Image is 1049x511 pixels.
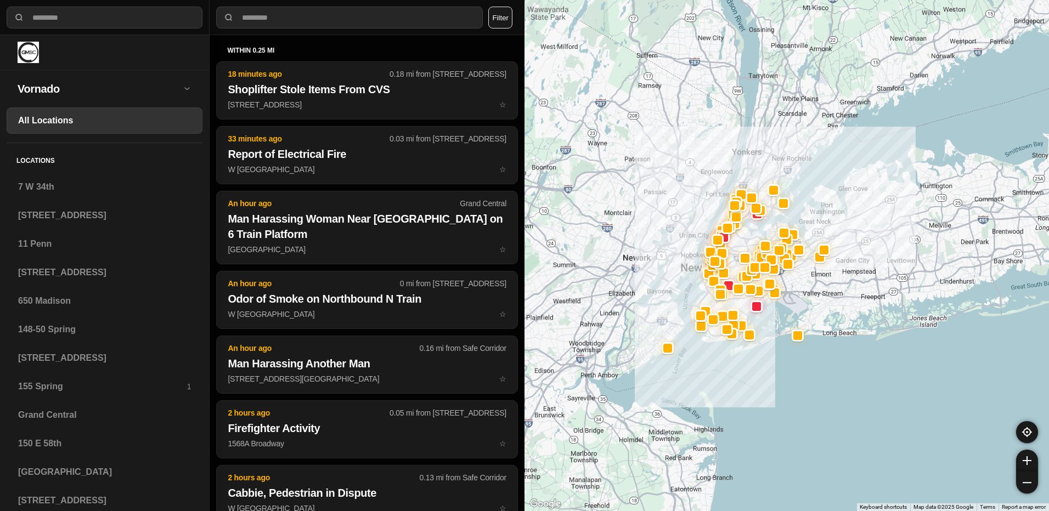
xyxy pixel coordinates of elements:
[420,343,506,354] p: 0.16 mi from Safe Corridor
[7,316,202,343] a: 148-50 Spring
[1022,427,1032,437] img: recenter
[18,209,191,222] h3: [STREET_ADDRESS]
[7,459,202,485] a: [GEOGRAPHIC_DATA]
[1023,456,1031,465] img: zoom-in
[18,408,191,422] h3: Grand Central
[499,165,506,174] span: star
[228,133,390,144] p: 33 minutes ago
[18,266,191,279] h3: [STREET_ADDRESS]
[228,211,506,242] h2: Man Harassing Woman Near [GEOGRAPHIC_DATA] on 6 Train Platform
[7,430,202,457] a: 150 E 58th
[216,336,518,394] button: An hour ago0.16 mi from Safe CorridorMan Harassing Another Man[STREET_ADDRESS][GEOGRAPHIC_DATA]star
[228,69,390,80] p: 18 minutes ago
[527,497,563,511] img: Google
[228,309,506,320] p: W [GEOGRAPHIC_DATA]
[216,400,518,458] button: 2 hours ago0.05 mi from [STREET_ADDRESS]Firefighter Activity1568A Broadwaystar
[223,12,234,23] img: search
[14,12,25,23] img: search
[18,465,191,479] h3: [GEOGRAPHIC_DATA]
[228,421,506,436] h2: Firefighter Activity
[216,439,518,448] a: 2 hours ago0.05 mi from [STREET_ADDRESS]Firefighter Activity1568A Broadwaystar
[228,278,399,289] p: An hour ago
[216,245,518,254] a: An hour agoGrand CentralMan Harassing Woman Near [GEOGRAPHIC_DATA] on 6 Train Platform[GEOGRAPHIC...
[216,309,518,319] a: An hour ago0 mi from [STREET_ADDRESS]Odor of Smoke on Northbound N TrainW [GEOGRAPHIC_DATA]star
[18,294,191,308] h3: 650 Madison
[228,485,506,501] h2: Cabbie, Pedestrian in Dispute
[216,191,518,264] button: An hour agoGrand CentralMan Harassing Woman Near [GEOGRAPHIC_DATA] on 6 Train Platform[GEOGRAPHIC...
[216,61,518,120] button: 18 minutes ago0.18 mi from [STREET_ADDRESS]Shoplifter Stole Items From CVS[STREET_ADDRESS]star
[18,237,191,251] h3: 11 Penn
[980,504,995,510] a: Terms (opens in new tab)
[7,202,202,229] a: [STREET_ADDRESS]
[228,438,506,449] p: 1568A Broadway
[216,126,518,184] button: 33 minutes ago0.03 mi from [STREET_ADDRESS]Report of Electrical FireW [GEOGRAPHIC_DATA]star
[18,114,191,127] h3: All Locations
[7,288,202,314] a: 650 Madison
[228,244,506,255] p: [GEOGRAPHIC_DATA]
[7,345,202,371] a: [STREET_ADDRESS]
[499,439,506,448] span: star
[18,81,183,96] h2: Vornado
[499,100,506,109] span: star
[18,380,187,393] h3: 155 Spring
[499,374,506,383] span: star
[390,133,506,144] p: 0.03 mi from [STREET_ADDRESS]
[227,46,507,55] h5: within 0.25 mi
[1016,421,1038,443] button: recenter
[7,373,202,400] a: 155 Spring1
[216,100,518,109] a: 18 minutes ago0.18 mi from [STREET_ADDRESS]Shoplifter Stole Items From CVS[STREET_ADDRESS]star
[1023,478,1031,487] img: zoom-out
[18,494,191,507] h3: [STREET_ADDRESS]
[400,278,506,289] p: 0 mi from [STREET_ADDRESS]
[18,180,191,194] h3: 7 W 34th
[7,402,202,428] a: Grand Central
[7,174,202,200] a: 7 W 34th
[860,503,907,511] button: Keyboard shortcuts
[7,107,202,134] a: All Locations
[7,231,202,257] a: 11 Penn
[228,373,506,384] p: [STREET_ADDRESS][GEOGRAPHIC_DATA]
[216,271,518,329] button: An hour ago0 mi from [STREET_ADDRESS]Odor of Smoke on Northbound N TrainW [GEOGRAPHIC_DATA]star
[1016,472,1038,493] button: zoom-out
[488,7,512,29] button: Filter
[390,407,506,418] p: 0.05 mi from [STREET_ADDRESS]
[527,497,563,511] a: Open this area in Google Maps (opens a new window)
[228,472,419,483] p: 2 hours ago
[913,504,973,510] span: Map data ©2025 Google
[460,198,506,209] p: Grand Central
[228,164,506,175] p: W [GEOGRAPHIC_DATA]
[18,42,39,63] img: logo
[18,351,191,365] h3: [STREET_ADDRESS]
[228,82,506,97] h2: Shoplifter Stole Items From CVS
[1016,450,1038,472] button: zoom-in
[1002,504,1046,510] a: Report a map error
[390,69,506,80] p: 0.18 mi from [STREET_ADDRESS]
[228,146,506,162] h2: Report of Electrical Fire
[499,245,506,254] span: star
[499,310,506,319] span: star
[228,99,506,110] p: [STREET_ADDRESS]
[228,343,419,354] p: An hour ago
[228,198,460,209] p: An hour ago
[228,356,506,371] h2: Man Harassing Another Man
[187,381,191,392] p: 1
[228,291,506,306] h2: Odor of Smoke on Northbound N Train
[18,437,191,450] h3: 150 E 58th
[420,472,506,483] p: 0.13 mi from Safe Corridor
[7,143,202,174] h5: Locations
[216,164,518,174] a: 33 minutes ago0.03 mi from [STREET_ADDRESS]Report of Electrical FireW [GEOGRAPHIC_DATA]star
[216,374,518,383] a: An hour ago0.16 mi from Safe CorridorMan Harassing Another Man[STREET_ADDRESS][GEOGRAPHIC_DATA]star
[18,323,191,336] h3: 148-50 Spring
[183,84,191,93] img: open
[7,259,202,286] a: [STREET_ADDRESS]
[228,407,390,418] p: 2 hours ago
